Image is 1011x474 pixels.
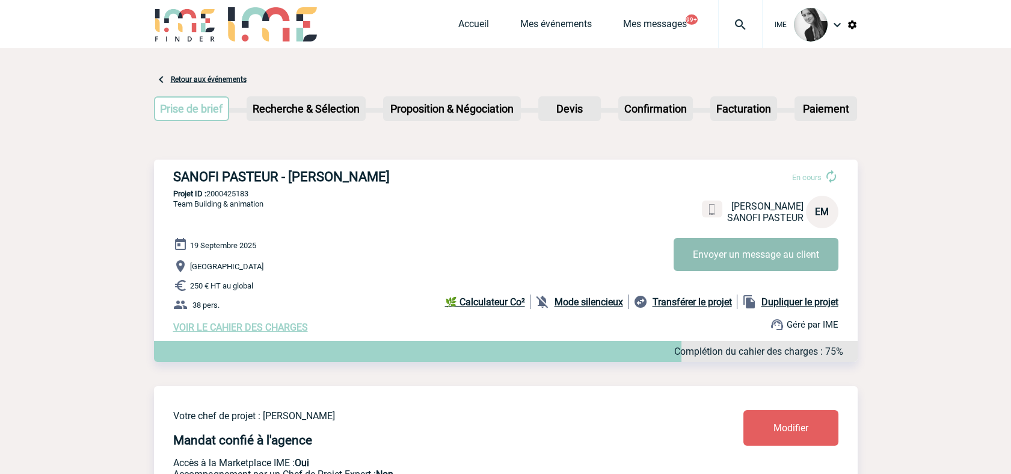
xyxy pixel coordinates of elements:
span: 19 Septembre 2025 [190,241,256,250]
p: Proposition & Négociation [384,98,520,120]
img: support.png [770,317,784,332]
a: Mes événements [520,18,592,35]
img: IME-Finder [154,7,217,42]
a: Retour aux événements [171,75,247,84]
p: Paiement [796,98,856,120]
p: Accès à la Marketplace IME : [173,457,672,469]
p: Prise de brief [155,98,229,120]
span: En cours [792,173,822,182]
img: portable.png [707,204,718,215]
span: IME [775,20,787,29]
a: VOIR LE CAHIER DES CHARGES [173,322,308,333]
p: Devis [539,98,600,120]
b: 🌿 Calculateur Co² [445,296,525,308]
p: Recherche & Sélection [248,98,364,120]
span: SANOFI PASTEUR [727,212,804,223]
b: Mode silencieux [555,296,623,308]
button: 99+ [686,14,698,25]
span: 250 € HT au global [190,281,253,290]
span: [PERSON_NAME] [731,201,804,212]
button: Envoyer un message au client [674,238,838,271]
span: 38 pers. [192,301,220,310]
span: Team Building & animation [173,199,263,208]
a: Mes messages [623,18,687,35]
h3: SANOFI PASTEUR - [PERSON_NAME] [173,169,534,184]
p: Confirmation [619,98,692,120]
p: 2000425183 [154,189,858,198]
b: Oui [295,457,309,469]
span: Modifier [773,422,808,434]
img: 101050-0.jpg [794,8,828,42]
b: Projet ID : [173,189,206,198]
a: Accueil [458,18,489,35]
p: Votre chef de projet : [PERSON_NAME] [173,410,672,422]
span: [GEOGRAPHIC_DATA] [190,262,263,271]
h4: Mandat confié à l'agence [173,433,312,447]
span: Géré par IME [787,319,838,330]
a: 🌿 Calculateur Co² [445,295,530,309]
p: Facturation [711,98,776,120]
img: file_copy-black-24dp.png [742,295,757,309]
b: Dupliquer le projet [761,296,838,308]
span: EM [815,206,829,217]
b: Transférer le projet [653,296,732,308]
